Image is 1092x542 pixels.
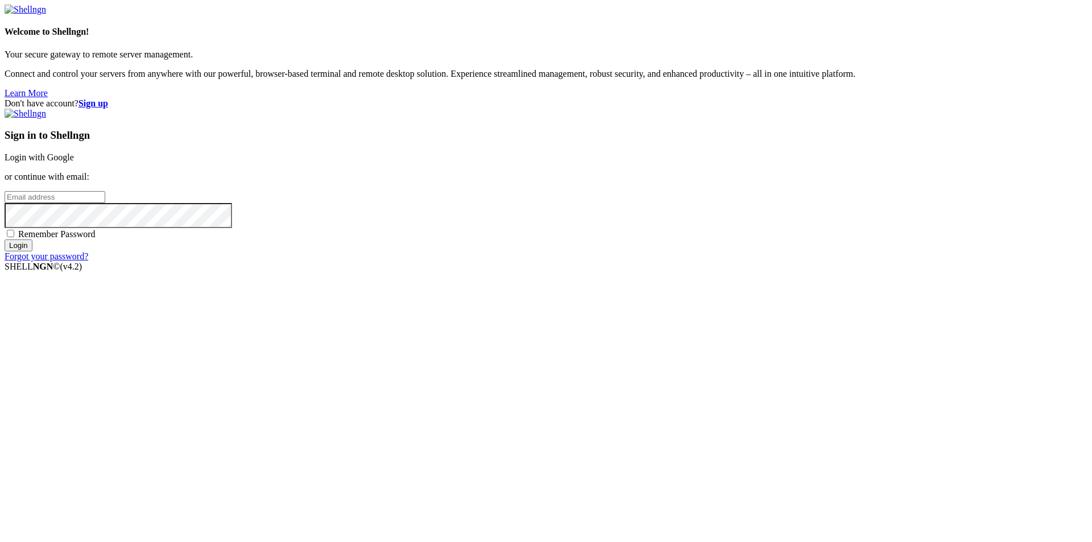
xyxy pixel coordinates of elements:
img: Shellngn [5,109,46,119]
span: SHELL © [5,262,82,271]
input: Email address [5,191,105,203]
img: Shellngn [5,5,46,15]
p: or continue with email: [5,172,1087,182]
p: Connect and control your servers from anywhere with our powerful, browser-based terminal and remo... [5,69,1087,79]
b: NGN [33,262,53,271]
a: Learn More [5,88,48,98]
a: Login with Google [5,152,74,162]
p: Your secure gateway to remote server management. [5,49,1087,60]
a: Sign up [78,98,108,108]
h4: Welcome to Shellngn! [5,27,1087,37]
span: Remember Password [18,229,96,239]
a: Forgot your password? [5,251,88,261]
span: 4.2.0 [60,262,82,271]
h3: Sign in to Shellngn [5,129,1087,142]
input: Login [5,239,32,251]
input: Remember Password [7,230,14,237]
div: Don't have account? [5,98,1087,109]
